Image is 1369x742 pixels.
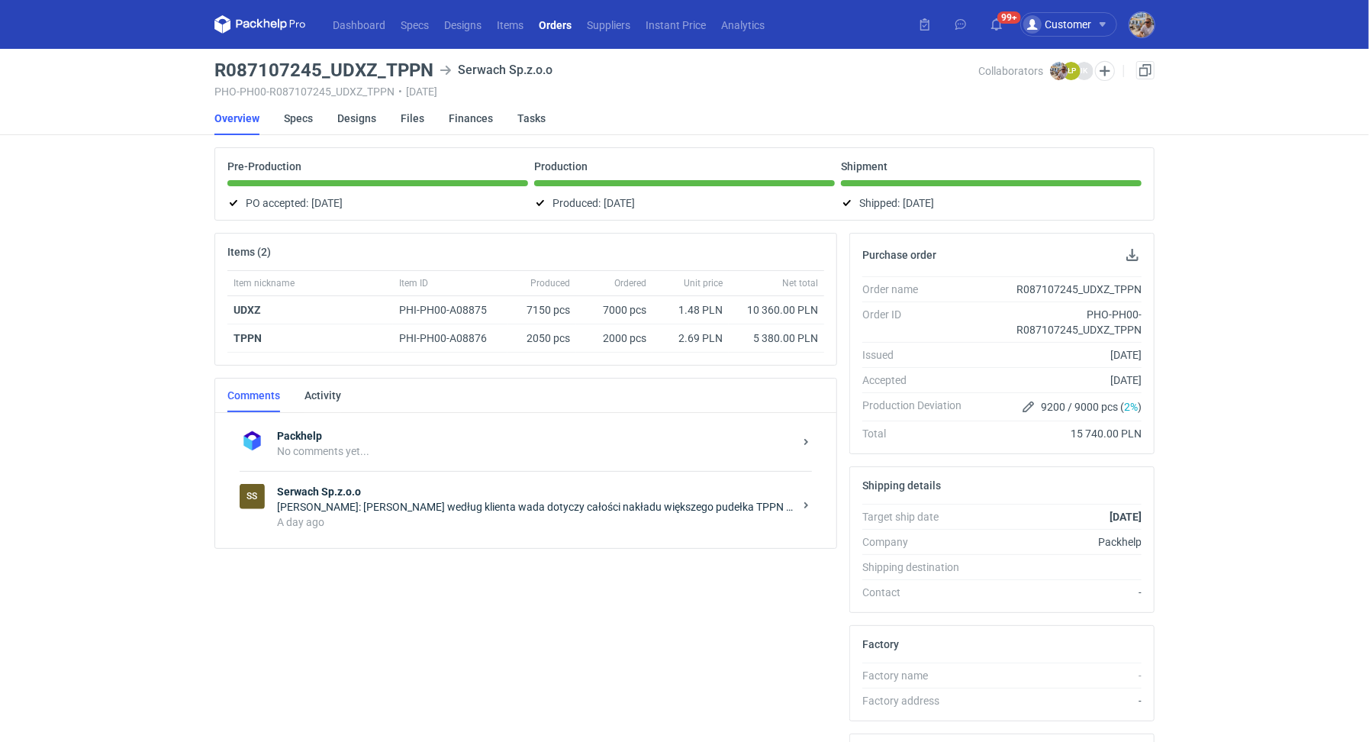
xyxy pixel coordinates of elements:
[227,160,301,173] p: Pre-Production
[579,15,638,34] a: Suppliers
[576,324,652,353] div: 2000 pcs
[440,61,552,79] div: Serwach Sp.z.o.o
[507,296,576,324] div: 7150 pcs
[984,12,1009,37] button: 99+
[638,15,713,34] a: Instant Price
[659,331,723,346] div: 2.69 PLN
[974,347,1142,363] div: [DATE]
[862,585,974,600] div: Contact
[325,15,393,34] a: Dashboard
[277,484,794,499] strong: Serwach Sp.z.o.o
[517,102,546,135] a: Tasks
[1023,15,1091,34] div: Customer
[862,373,974,388] div: Accepted
[903,194,934,212] span: [DATE]
[862,249,936,261] h2: Purchase order
[234,304,261,316] a: UDXZ
[1075,62,1094,80] figcaption: IK
[862,347,974,363] div: Issued
[531,15,579,34] a: Orders
[1020,12,1129,37] button: Customer
[1020,398,1038,416] button: Edit production Deviation
[862,509,974,524] div: Target ship date
[277,499,794,515] div: [PERSON_NAME]: [PERSON_NAME] według klienta wada dotyczy całości nakładu większego pudełka TPPN c...
[393,15,436,34] a: Specs
[782,277,818,289] span: Net total
[284,102,313,135] a: Specs
[507,324,576,353] div: 2050 pcs
[227,246,271,258] h2: Items (2)
[399,331,501,346] div: PHI-PH00-A08876
[534,160,588,173] p: Production
[1124,401,1138,413] span: 2%
[214,85,979,98] div: PHO-PH00-R087107245_UDXZ_TPPN [DATE]
[1110,511,1142,523] strong: [DATE]
[234,277,295,289] span: Item nickname
[862,398,974,416] div: Production Deviation
[449,102,493,135] a: Finances
[974,534,1142,550] div: Packhelp
[1136,61,1155,79] a: Duplicate
[1095,61,1115,81] button: Edit collaborators
[735,331,818,346] div: 5 380.00 PLN
[1041,399,1142,415] span: 9200 / 9000 pcs ( )
[841,194,1142,212] div: Shipped:
[862,668,974,683] div: Factory name
[862,638,899,650] h2: Factory
[862,307,974,337] div: Order ID
[240,484,265,509] figcaption: SS
[713,15,772,34] a: Analytics
[1062,62,1081,80] figcaption: ŁP
[1123,246,1142,264] button: Download PO
[841,160,887,173] p: Shipment
[311,194,343,212] span: [DATE]
[614,277,646,289] span: Ordered
[214,15,306,34] svg: Packhelp Pro
[974,668,1142,683] div: -
[240,484,265,509] div: Serwach Sp.z.o.o
[398,85,402,98] span: •
[214,61,433,79] h3: R087107245_UDXZ_TPPN
[214,102,259,135] a: Overview
[974,373,1142,388] div: [DATE]
[862,282,974,297] div: Order name
[974,307,1142,337] div: PHO-PH00-R087107245_UDXZ_TPPN
[974,282,1142,297] div: R087107245_UDXZ_TPPN
[1050,62,1068,80] img: Michał Palasek
[401,102,424,135] a: Files
[974,426,1142,441] div: 15 740.00 PLN
[227,379,280,412] a: Comments
[530,277,570,289] span: Produced
[489,15,531,34] a: Items
[1129,12,1155,37] img: Michał Palasek
[436,15,489,34] a: Designs
[979,65,1044,77] span: Collaborators
[604,194,635,212] span: [DATE]
[974,585,1142,600] div: -
[862,693,974,708] div: Factory address
[399,277,428,289] span: Item ID
[277,428,794,444] strong: Packhelp
[277,515,794,530] div: A day ago
[304,379,341,412] a: Activity
[227,194,528,212] div: PO accepted:
[862,560,974,575] div: Shipping destination
[337,102,376,135] a: Designs
[735,302,818,318] div: 10 360.00 PLN
[684,277,723,289] span: Unit price
[399,302,501,318] div: PHI-PH00-A08875
[862,479,941,492] h2: Shipping details
[576,296,652,324] div: 7000 pcs
[974,693,1142,708] div: -
[534,194,835,212] div: Produced:
[659,302,723,318] div: 1.48 PLN
[234,332,262,344] a: TPPN
[862,426,974,441] div: Total
[277,444,794,459] div: No comments yet...
[240,428,265,453] img: Packhelp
